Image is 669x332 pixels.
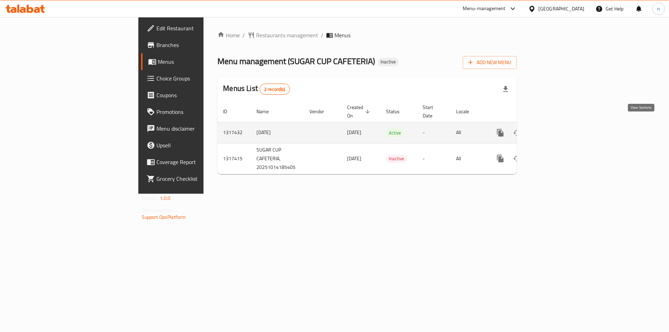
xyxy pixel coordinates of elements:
[217,101,564,174] table: enhanced table
[456,107,478,116] span: Locale
[141,87,250,103] a: Coupons
[217,53,375,69] span: Menu management ( SUGAR CUP CAFETERIA )
[156,108,245,116] span: Promotions
[260,86,290,93] span: 2 record(s)
[417,122,451,143] td: -
[142,194,159,203] span: Version:
[486,101,564,122] th: Actions
[141,37,250,53] a: Branches
[256,107,278,116] span: Name
[509,124,525,141] button: Change Status
[417,143,451,174] td: -
[141,70,250,87] a: Choice Groups
[657,5,660,13] span: n
[468,58,511,67] span: Add New Menu
[451,122,486,143] td: All
[378,58,399,66] div: Inactive
[156,74,245,83] span: Choice Groups
[156,175,245,183] span: Grocery Checklist
[538,5,584,13] div: [GEOGRAPHIC_DATA]
[158,57,245,66] span: Menus
[251,143,304,174] td: SUGAR CUP CAFETERIA, 20251014185405
[217,31,517,39] nav: breadcrumb
[347,103,372,120] span: Created On
[156,91,245,99] span: Coupons
[378,59,399,65] span: Inactive
[156,158,245,166] span: Coverage Report
[451,143,486,174] td: All
[141,53,250,70] a: Menus
[463,56,517,69] button: Add New Menu
[156,41,245,49] span: Branches
[256,31,318,39] span: Restaurants management
[251,122,304,143] td: [DATE]
[509,150,525,167] button: Change Status
[142,213,186,222] a: Support.OpsPlatform
[492,150,509,167] button: more
[463,5,506,13] div: Menu-management
[347,128,361,137] span: [DATE]
[423,103,442,120] span: Start Date
[260,84,290,95] div: Total records count
[156,141,245,149] span: Upsell
[497,81,514,98] div: Export file
[248,31,318,39] a: Restaurants management
[347,154,361,163] span: [DATE]
[386,155,407,163] span: Inactive
[141,103,250,120] a: Promotions
[309,107,333,116] span: Vendor
[142,206,174,215] span: Get support on:
[223,107,236,116] span: ID
[156,124,245,133] span: Menu disclaimer
[141,154,250,170] a: Coverage Report
[141,120,250,137] a: Menu disclaimer
[386,107,409,116] span: Status
[156,24,245,32] span: Edit Restaurant
[386,129,404,137] span: Active
[492,124,509,141] button: more
[141,20,250,37] a: Edit Restaurant
[321,31,323,39] li: /
[141,137,250,154] a: Upsell
[334,31,351,39] span: Menus
[141,170,250,187] a: Grocery Checklist
[223,83,290,95] h2: Menus List
[160,194,171,203] span: 1.0.0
